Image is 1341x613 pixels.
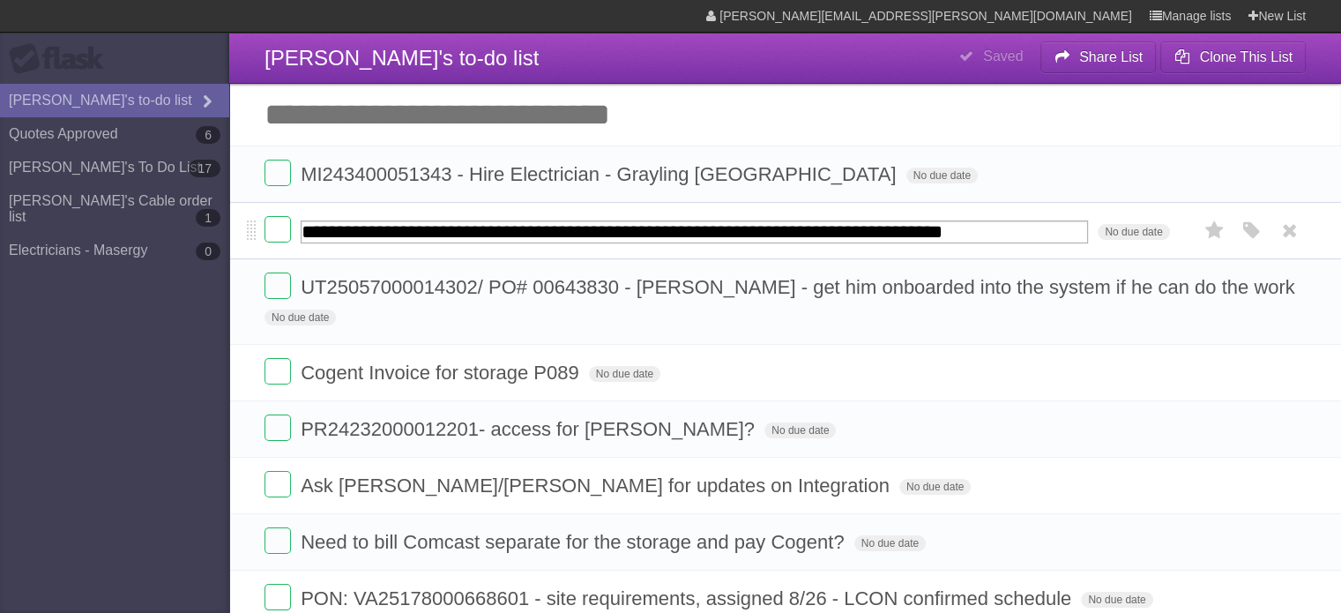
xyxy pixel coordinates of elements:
[301,475,894,497] span: Ask [PERSON_NAME]/[PERSON_NAME] for updates on Integration
[301,531,848,553] span: Need to bill Comcast separate for the storage and pay Cogent?
[1198,216,1232,245] label: Star task
[589,366,660,382] span: No due date
[1040,41,1157,73] button: Share List
[264,471,291,497] label: Done
[264,358,291,385] label: Done
[264,46,539,70] span: [PERSON_NAME]'s to-do list
[1160,41,1306,73] button: Clone This List
[264,273,291,299] label: Done
[196,126,220,144] b: 6
[983,49,1023,64] b: Saved
[264,310,336,325] span: No due date
[264,216,291,243] label: Done
[854,535,926,551] span: No due date
[906,168,978,183] span: No due date
[264,584,291,610] label: Done
[301,276,1300,298] span: UT25057000014302/ PO# 00643830 - [PERSON_NAME] - get him onboarded into the system if he can do t...
[764,422,836,438] span: No due date
[301,163,900,185] span: MI243400051343 - Hire Electrician - Grayling [GEOGRAPHIC_DATA]
[9,43,115,75] div: Flask
[264,160,291,186] label: Done
[196,243,220,260] b: 0
[301,418,759,440] span: PR24232000012201- access for [PERSON_NAME]?
[301,587,1076,609] span: PON: VA25178000668601 - site requirements, assigned 8/26 - LCON confirmed schedule
[1081,592,1152,608] span: No due date
[264,527,291,554] label: Done
[899,479,971,495] span: No due date
[189,160,220,177] b: 17
[264,415,291,441] label: Done
[196,209,220,227] b: 1
[1079,49,1143,64] b: Share List
[1199,49,1293,64] b: Clone This List
[1098,224,1169,240] span: No due date
[301,362,584,384] span: Cogent Invoice for storage P089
